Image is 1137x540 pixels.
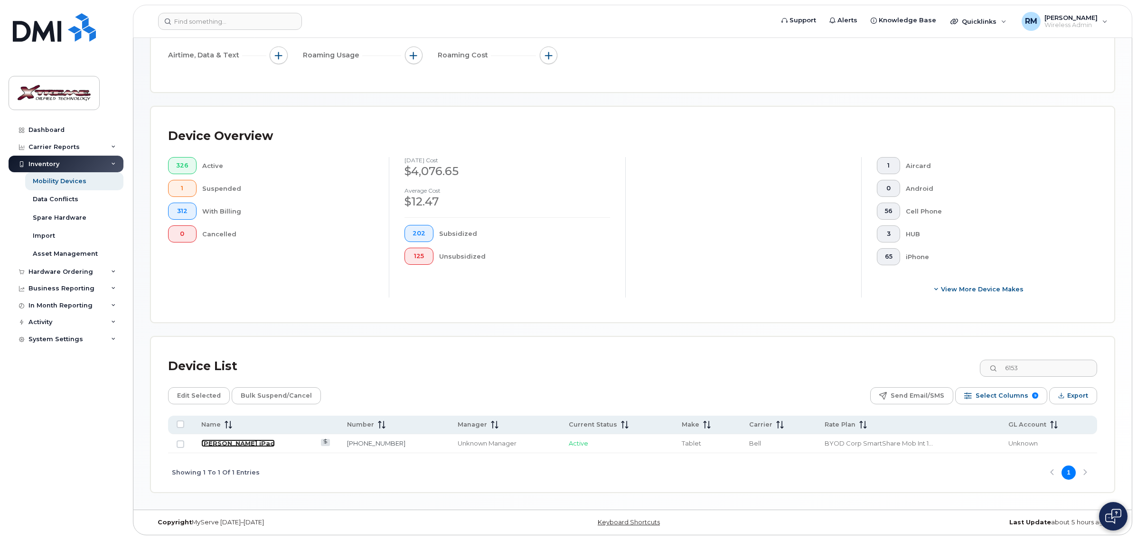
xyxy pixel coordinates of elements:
[201,420,221,429] span: Name
[176,207,188,215] span: 312
[202,157,374,174] div: Active
[404,194,610,210] div: $12.47
[976,389,1028,403] span: Select Columns
[158,13,302,30] input: Find something...
[232,387,321,404] button: Bulk Suspend/Cancel
[413,230,425,237] span: 202
[1008,439,1038,447] span: Unknown
[439,248,610,265] div: Unsubsidized
[1044,14,1098,21] span: [PERSON_NAME]
[176,230,188,238] span: 0
[1015,12,1114,31] div: Reggie Mortensen
[241,389,312,403] span: Bulk Suspend/Cancel
[885,207,893,215] span: 56
[825,439,933,447] span: BYOD Corp SmartShare Mob Int 10
[158,519,192,526] strong: Copyright
[823,11,864,30] a: Alerts
[202,225,374,242] div: Cancelled
[458,439,552,448] div: Unknown Manager
[168,180,197,197] button: 1
[201,439,275,447] a: [PERSON_NAME] iPad
[955,387,1047,404] button: Select Columns 9
[321,439,330,446] a: View Last Bill
[202,180,374,197] div: Suspended
[168,50,242,60] span: Airtime, Data & Text
[891,389,944,403] span: Send Email/SMS
[598,519,660,526] a: Keyboard Shortcuts
[168,157,197,174] button: 326
[877,203,901,220] button: 56
[864,11,943,30] a: Knowledge Base
[569,420,617,429] span: Current Status
[168,124,273,149] div: Device Overview
[885,162,893,169] span: 1
[1062,466,1076,480] button: Page 1
[906,203,1082,220] div: Cell Phone
[749,439,761,447] span: Bell
[168,225,197,242] button: 0
[877,180,901,197] button: 0
[172,466,260,480] span: Showing 1 To 1 Of 1 Entries
[439,225,610,242] div: Subsidized
[877,225,901,242] button: 3
[569,439,588,447] span: Active
[1025,16,1037,27] span: RM
[404,163,610,179] div: $4,076.65
[150,519,472,526] div: MyServe [DATE]–[DATE]
[749,420,772,429] span: Carrier
[682,420,699,429] span: Make
[404,187,610,194] h4: Average cost
[682,439,701,447] span: Tablet
[404,157,610,163] h4: [DATE] cost
[877,280,1082,298] button: View More Device Makes
[168,354,237,379] div: Device List
[168,203,197,220] button: 312
[789,16,816,25] span: Support
[1105,509,1121,524] img: Open chat
[1008,420,1046,429] span: GL Account
[1032,392,1038,399] span: 9
[347,439,405,447] a: [PHONE_NUMBER]
[870,387,953,404] button: Send Email/SMS
[837,16,857,25] span: Alerts
[168,387,230,404] button: Edit Selected
[177,389,221,403] span: Edit Selected
[176,185,188,192] span: 1
[1009,519,1051,526] strong: Last Update
[404,225,433,242] button: 202
[1067,389,1088,403] span: Export
[906,225,1082,242] div: HUB
[303,50,362,60] span: Roaming Usage
[980,360,1097,377] input: Search Device List ...
[1049,387,1097,404] button: Export
[944,12,1013,31] div: Quicklinks
[879,16,936,25] span: Knowledge Base
[458,420,487,429] span: Manager
[877,248,901,265] button: 65
[438,50,491,60] span: Roaming Cost
[877,157,901,174] button: 1
[941,285,1024,294] span: View More Device Makes
[347,420,374,429] span: Number
[885,230,893,238] span: 3
[793,519,1115,526] div: about 5 hours ago
[202,203,374,220] div: With Billing
[176,162,188,169] span: 326
[906,180,1082,197] div: Android
[413,252,425,260] span: 125
[906,248,1082,265] div: iPhone
[1044,21,1098,29] span: Wireless Admin
[885,253,893,261] span: 65
[775,11,823,30] a: Support
[404,248,433,265] button: 125
[825,420,855,429] span: Rate Plan
[906,157,1082,174] div: Aircard
[885,185,893,192] span: 0
[962,18,996,25] span: Quicklinks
